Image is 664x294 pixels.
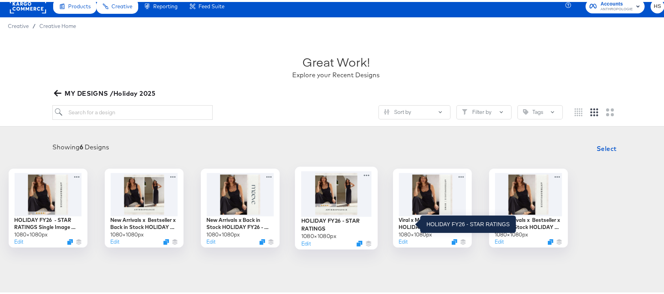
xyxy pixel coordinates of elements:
svg: Duplicate [548,237,553,243]
div: New Arrivals x Bestseller x Back in Stock HOLIDAY FY26 - Single Image (META)1080×1080pxEditDuplicate [489,167,568,246]
svg: Tag [523,107,529,113]
div: 1080 × 1080 px [399,229,432,236]
span: Creative [111,1,132,7]
span: ANTHROPOLOGIE [601,4,633,11]
svg: Duplicate [163,237,169,243]
span: Feed Suite [198,1,224,7]
div: 1080 × 1080 px [15,229,48,236]
div: Explore your Recent Designs [293,69,380,78]
div: Viral x Make It Your Own - HOLIDAY FY26 - Single Image (META)1080×1080pxEditDuplicate [393,167,472,246]
button: MY DESIGNS /Holiday 2025 [52,86,158,97]
svg: Large grid [606,106,614,114]
div: Showing Designs [52,141,109,150]
div: New Arrivals x Bestseller x Back in Stock HOLIDAY FY26 - Multi Image (META)1080×1080pxEditDuplicate [105,167,184,246]
div: 1080 × 1080 px [207,229,240,236]
button: TagTags [517,103,563,117]
div: 1080 × 1080 px [495,229,529,236]
div: HOLIDAY FY26 - STAR RATINGS [301,215,371,230]
a: Creative Home [39,21,76,27]
span: Select [597,141,617,152]
button: Edit [495,236,504,244]
div: 1080 × 1080 px [301,230,336,238]
span: MY DESIGNS /Holiday 2025 [56,86,155,97]
svg: Duplicate [260,237,265,243]
svg: Sliders [384,107,389,113]
div: New Arrivals x Bestseller x Back in Stock HOLIDAY FY26 - Multi Image (META) [111,214,178,229]
button: Select [594,139,620,154]
button: Edit [301,238,310,245]
div: Viral x Make It Your Own - HOLIDAY FY26 - Single Image (META) [399,214,466,229]
svg: Duplicate [356,238,362,244]
span: Creative [8,21,29,27]
span: Products [68,1,91,7]
button: Edit [207,236,216,244]
div: New Arrivals x Bestseller x Back in Stock HOLIDAY FY26 - Single Image (META) [495,214,562,229]
div: HOLIDAY FY26 - STAR RATINGS Single Image (META)1080×1080pxEditDuplicate [9,167,87,246]
svg: Filter [462,107,467,113]
div: New Arrivals x Back in Stock HOLIDAY FY26 - Single Image (META)1080×1080pxEditDuplicate [201,167,280,246]
strong: 6 [80,141,83,149]
button: Edit [399,236,408,244]
svg: Medium grid [590,106,598,114]
div: Great Work! [302,52,370,69]
div: 1080 × 1080 px [111,229,144,236]
span: Reporting [153,1,178,7]
span: / [29,21,39,27]
div: HOLIDAY FY26 - STAR RATINGS1080×1080pxEditDuplicate [295,165,378,247]
svg: Duplicate [452,237,457,243]
div: HOLIDAY FY26 - STAR RATINGS Single Image (META) [15,214,82,229]
input: Search for a design [52,103,212,118]
svg: Small grid [575,106,582,114]
button: Edit [15,236,24,244]
button: SlidersSort by [378,103,451,117]
div: New Arrivals x Back in Stock HOLIDAY FY26 - Single Image (META) [207,214,274,229]
button: Edit [111,236,120,244]
button: FilterFilter by [456,103,512,117]
svg: Duplicate [67,237,73,243]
